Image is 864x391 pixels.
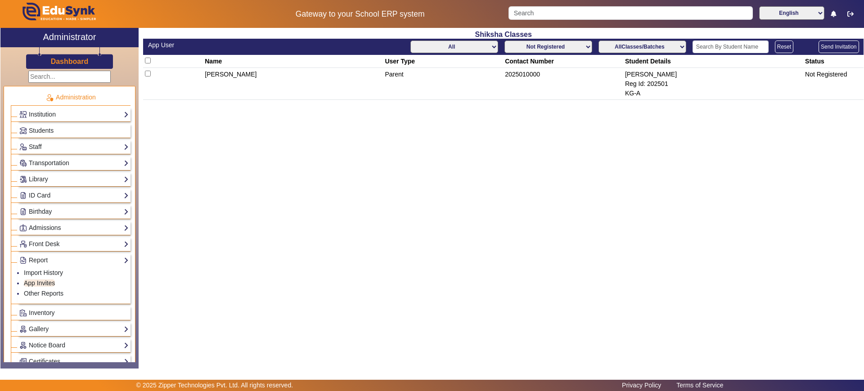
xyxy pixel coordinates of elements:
a: Privacy Policy [617,379,666,391]
div: [PERSON_NAME] [625,70,802,79]
th: Contact Number [504,55,624,68]
span: Students [29,127,54,134]
p: Administration [11,93,130,102]
input: Search [508,6,752,20]
h3: Dashboard [51,57,89,66]
a: Other Reports [24,290,63,297]
img: Inventory.png [20,310,27,316]
th: User Type [383,55,504,68]
h5: Gateway to your School ERP system [221,9,499,19]
td: Parent [383,68,504,100]
p: © 2025 Zipper Technologies Pvt. Ltd. All rights reserved. [136,381,293,390]
td: Not Registered [804,68,864,100]
a: Inventory [19,308,129,318]
a: Dashboard [50,57,89,66]
div: KG-A [625,89,802,98]
button: Send Invitation [819,40,859,53]
h2: Shiksha Classes [143,30,864,39]
td: [PERSON_NAME] [203,68,383,100]
input: Search By Student Name [693,40,769,53]
a: App Invites [24,279,55,287]
div: Reg Id: 202501 [625,79,802,89]
a: Terms of Service [672,379,728,391]
td: 2025010000 [504,68,624,100]
a: Import History [24,269,63,276]
button: Reset [775,40,793,53]
img: Students.png [20,127,27,134]
th: Student Details [623,55,803,68]
th: Name [203,55,383,68]
a: Students [19,126,129,136]
th: Status [804,55,864,68]
input: Search... [28,71,111,83]
img: Administration.png [45,94,54,102]
div: App User [148,40,499,50]
h2: Administrator [43,31,96,42]
a: Administrator [0,28,139,47]
span: Inventory [29,309,55,316]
